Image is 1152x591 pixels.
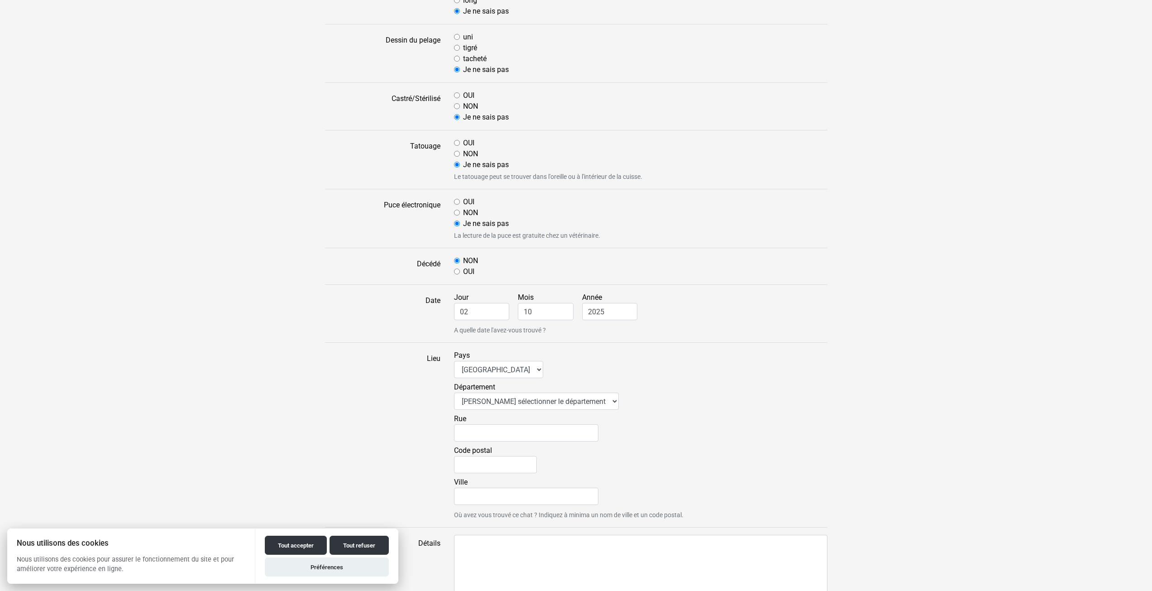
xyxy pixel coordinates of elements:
[454,510,827,520] small: Où avez vous trouvé ce chat ? Indiquez à minima un nom de ville et un code postal.
[265,557,389,577] button: Préférences
[463,53,487,64] label: tacheté
[454,326,827,335] small: A quelle date l'avez-vous trouvé ?
[454,103,460,109] input: NON
[454,92,460,98] input: OUI
[7,539,255,548] h2: Nous utilisons des cookies
[318,32,447,75] label: Dessin du pelage
[318,255,447,277] label: Décédé
[454,269,460,274] input: OUI
[454,199,460,205] input: OUI
[582,292,645,320] label: Année
[454,361,543,378] select: Pays
[454,67,460,72] input: Je ne sais pas
[454,8,460,14] input: Je ne sais pas
[454,45,460,51] input: tigré
[463,138,474,149] label: OUI
[265,536,327,555] button: Tout accepter
[463,197,474,207] label: OUI
[7,555,255,581] p: Nous utilisons des cookies pour assurer le fonctionnement du site et pour améliorer votre expérie...
[454,172,827,182] small: Le tatouage peut se trouver dans l'oreille ou à l'intérieur de la cuisse.
[463,6,509,17] label: Je ne sais pas
[454,456,537,473] input: Code postal
[330,536,389,555] button: Tout refuser
[463,159,509,170] label: Je ne sais pas
[318,138,447,182] label: Tatouage
[454,56,460,62] input: tacheté
[454,151,460,157] input: NON
[318,90,447,123] label: Castré/Stérilisé
[463,64,509,75] label: Je ne sais pas
[454,477,598,505] label: Ville
[518,303,574,320] input: Mois
[454,382,619,410] label: Département
[454,488,598,505] input: Ville
[454,258,460,264] input: NON
[463,112,509,123] label: Je ne sais pas
[454,210,460,216] input: NON
[454,34,460,40] input: uni
[463,149,478,159] label: NON
[463,218,509,229] label: Je ne sais pas
[463,101,478,112] label: NON
[454,303,510,320] input: Jour
[582,303,638,320] input: Année
[318,292,447,335] label: Date
[463,90,474,101] label: OUI
[318,350,447,520] label: Lieu
[463,207,478,218] label: NON
[318,197,447,240] label: Puce électronique
[454,413,598,442] label: Rue
[454,292,516,320] label: Jour
[463,255,478,266] label: NON
[454,393,619,410] select: Département
[454,114,460,120] input: Je ne sais pas
[454,140,460,146] input: OUI
[454,221,460,226] input: Je ne sais pas
[454,445,537,473] label: Code postal
[454,424,598,442] input: Rue
[463,32,473,43] label: uni
[454,350,543,378] label: Pays
[518,292,580,320] label: Mois
[463,266,474,277] label: OUI
[454,231,827,240] small: La lecture de la puce est gratuite chez un vétérinaire.
[463,43,477,53] label: tigré
[454,162,460,168] input: Je ne sais pas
